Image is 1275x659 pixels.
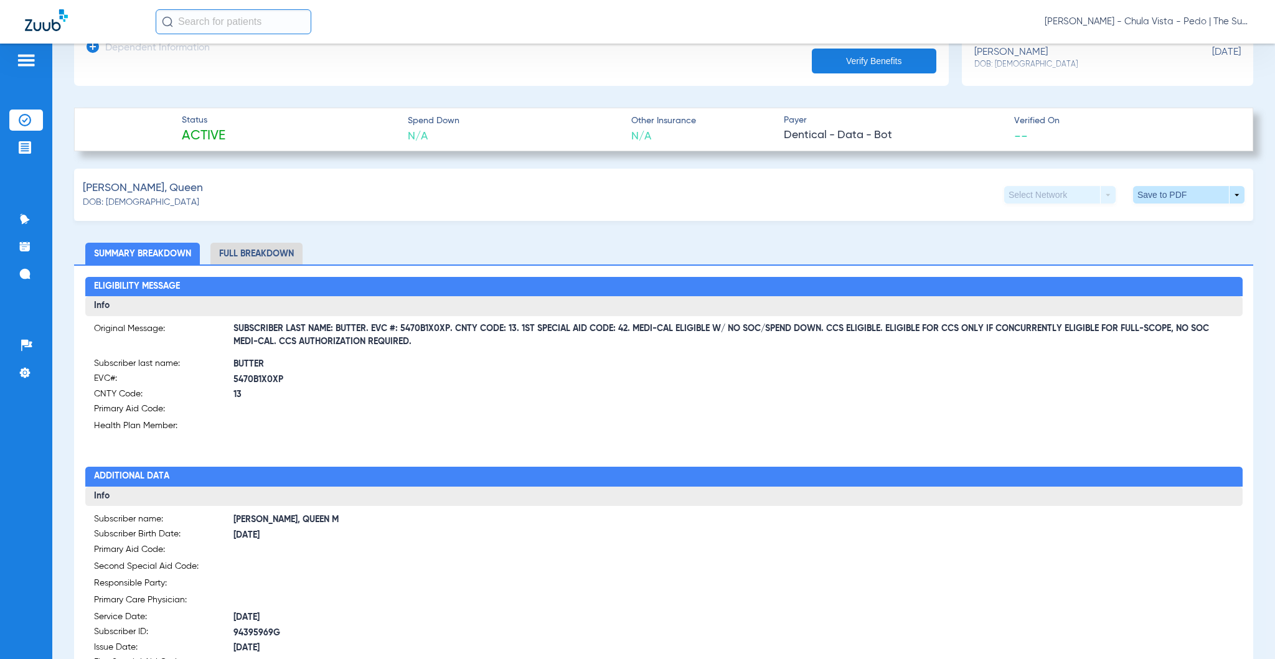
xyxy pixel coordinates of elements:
span: N/A [408,129,459,144]
iframe: Chat Widget [1213,599,1275,659]
h3: Info [85,296,1243,316]
span: Second Special Aid Code: [94,560,233,577]
span: Responsible Party: [94,577,233,594]
span: Other Insurance [631,115,696,128]
span: 13 [233,388,664,401]
div: [PERSON_NAME] [974,47,1179,70]
span: Status [182,114,225,127]
span: Primary Care Physician: [94,594,233,610]
span: Subscriber name: [94,513,233,528]
span: -- [1014,129,1028,142]
span: Service Date: [94,610,233,626]
img: hamburger-icon [16,53,36,68]
button: Verify Benefits [812,49,936,73]
span: Payer [784,114,1003,127]
span: SUBSCRIBER LAST NAME: BUTTER. EVC #: 5470B1X0XP. CNTY CODE: 13. 1ST SPECIAL AID CODE: 42. MEDI-CA... [233,329,1234,342]
span: Spend Down [408,115,459,128]
input: Search for patients [156,9,311,34]
span: 5470B1X0XP [233,373,664,386]
span: Subscriber ID: [94,625,233,641]
span: [DATE] [1179,47,1241,70]
span: CNTY Code: [94,388,233,403]
span: Subscriber Birth Date: [94,528,233,543]
span: [PERSON_NAME], QUEEN M [233,513,664,526]
h2: Eligibility Message [85,277,1243,297]
span: Verified On [1014,115,1233,128]
h3: Info [85,487,1243,507]
h3: Dependent Information [105,42,210,55]
h2: Additional Data [85,467,1243,487]
span: Primary Aid Code: [94,403,233,419]
span: Subscriber last name: [94,357,233,373]
span: Dentical - Data - Bot [784,128,1003,143]
li: Full Breakdown [210,243,303,264]
span: BUTTER [233,358,664,371]
span: Health Plan Member: [94,419,233,436]
span: N/A [631,129,696,144]
span: [PERSON_NAME] - Chula Vista - Pedo | The Super Dentists [1045,16,1250,28]
span: 94395969G [233,627,664,640]
span: [DATE] [233,529,664,542]
button: Save to PDF [1133,186,1244,203]
span: DOB: [DEMOGRAPHIC_DATA] [83,196,199,209]
span: Issue Date: [94,641,233,657]
span: Original Message: [94,322,233,342]
img: Zuub Logo [25,9,68,31]
span: [PERSON_NAME], Queen [83,180,203,196]
span: DOB: [DEMOGRAPHIC_DATA] [974,59,1179,70]
span: [DATE] [233,642,664,655]
span: [DATE] [233,611,664,624]
li: Summary Breakdown [85,243,200,264]
span: Primary Aid Code: [94,543,233,560]
img: Search Icon [162,16,173,27]
span: EVC#: [94,372,233,388]
span: Active [182,128,225,145]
